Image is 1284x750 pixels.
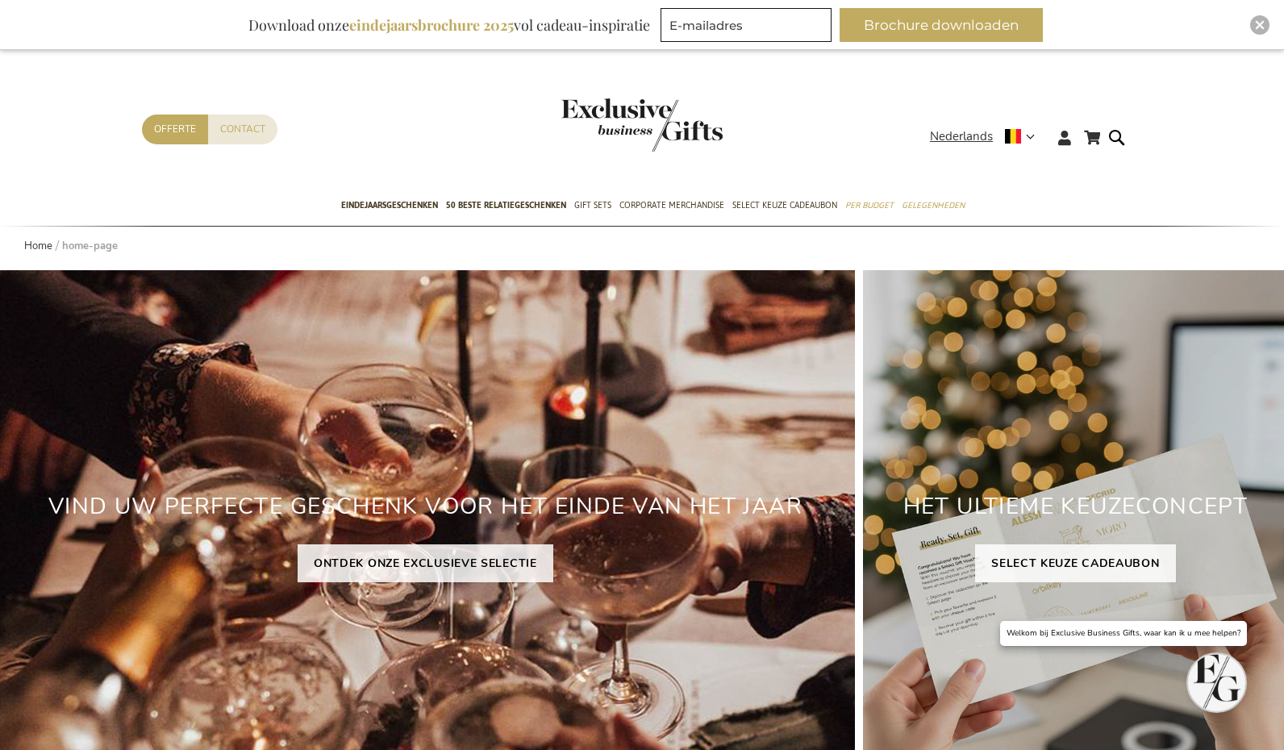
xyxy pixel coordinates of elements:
img: Exclusive Business gifts logo [561,98,723,152]
b: eindejaarsbrochure 2025 [349,15,514,35]
div: Download onze vol cadeau-inspiratie [241,8,657,42]
a: ONTDEK ONZE EXCLUSIEVE SELECTIE [298,544,553,582]
a: store logo [561,98,642,152]
img: Close [1255,20,1265,30]
div: Close [1250,15,1269,35]
a: Offerte [142,115,208,144]
a: SELECT KEUZE CADEAUBON [975,544,1175,582]
div: Nederlands [930,127,1045,146]
strong: home-page [62,239,118,253]
a: Home [24,239,52,253]
a: Contact [208,115,277,144]
input: E-mailadres [661,8,832,42]
span: Nederlands [930,127,993,146]
span: Eindejaarsgeschenken [341,197,438,214]
button: Brochure downloaden [840,8,1043,42]
span: Corporate Merchandise [619,197,724,214]
span: 50 beste relatiegeschenken [446,197,566,214]
span: Select Keuze Cadeaubon [732,197,837,214]
form: marketing offers and promotions [661,8,836,47]
span: Gift Sets [574,197,611,214]
span: Gelegenheden [902,197,965,214]
span: Per Budget [845,197,894,214]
